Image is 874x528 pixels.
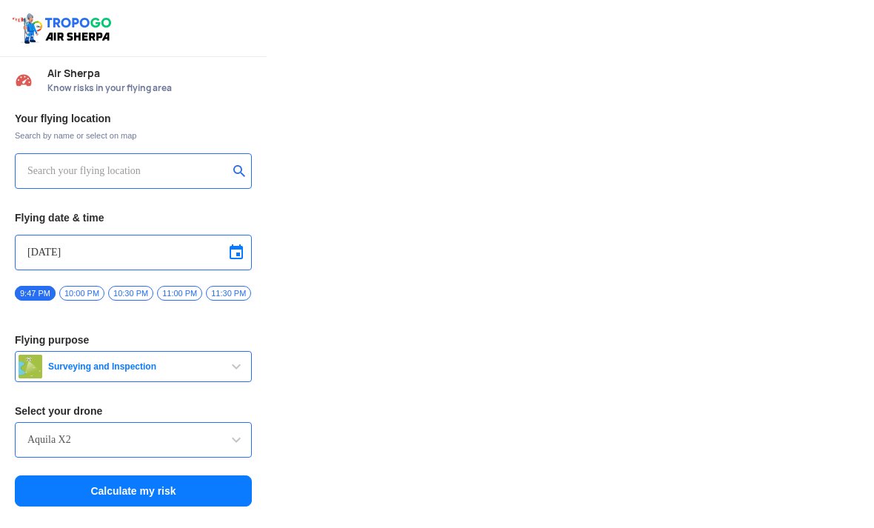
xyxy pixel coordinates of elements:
img: ic_tgdronemaps.svg [11,11,116,45]
span: 10:30 PM [108,286,153,301]
input: Select Date [27,244,239,261]
h3: Your flying location [15,113,252,124]
img: survey.png [19,355,42,378]
button: Calculate my risk [15,475,252,507]
img: Risk Scores [15,71,33,89]
h3: Select your drone [15,406,252,416]
span: 11:00 PM [157,286,202,301]
span: 11:30 PM [206,286,251,301]
span: Surveying and Inspection [42,361,227,372]
button: Surveying and Inspection [15,351,252,382]
span: 10:00 PM [59,286,104,301]
input: Search by name or Brand [27,431,239,449]
span: Air Sherpa [47,67,252,79]
span: 9:47 PM [15,286,56,301]
h3: Flying purpose [15,335,252,345]
span: Search by name or select on map [15,130,252,141]
span: Know risks in your flying area [47,82,252,94]
h3: Flying date & time [15,213,252,223]
input: Search your flying location [27,162,228,180]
